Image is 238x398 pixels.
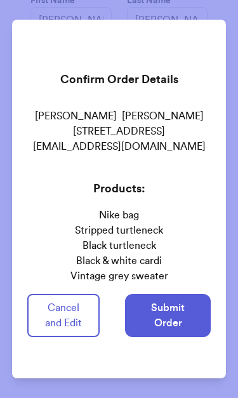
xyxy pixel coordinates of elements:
button: Cancel and Edit [27,294,100,337]
div: Products: [27,180,211,197]
button: Submit Order [125,294,211,337]
span: [PERSON_NAME] [35,109,117,124]
div: Confirm Order Details [27,60,211,98]
span: Nike bag [27,208,211,223]
span: Black & white cardi [27,253,211,269]
span: [PERSON_NAME] [122,109,204,124]
span: Black turtleneck [27,238,211,253]
span: Stripped turtleneck [27,223,211,238]
p: [STREET_ADDRESS] [27,124,211,139]
span: Vintage grey sweater [27,269,211,284]
p: [EMAIL_ADDRESS][DOMAIN_NAME] [27,139,211,154]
